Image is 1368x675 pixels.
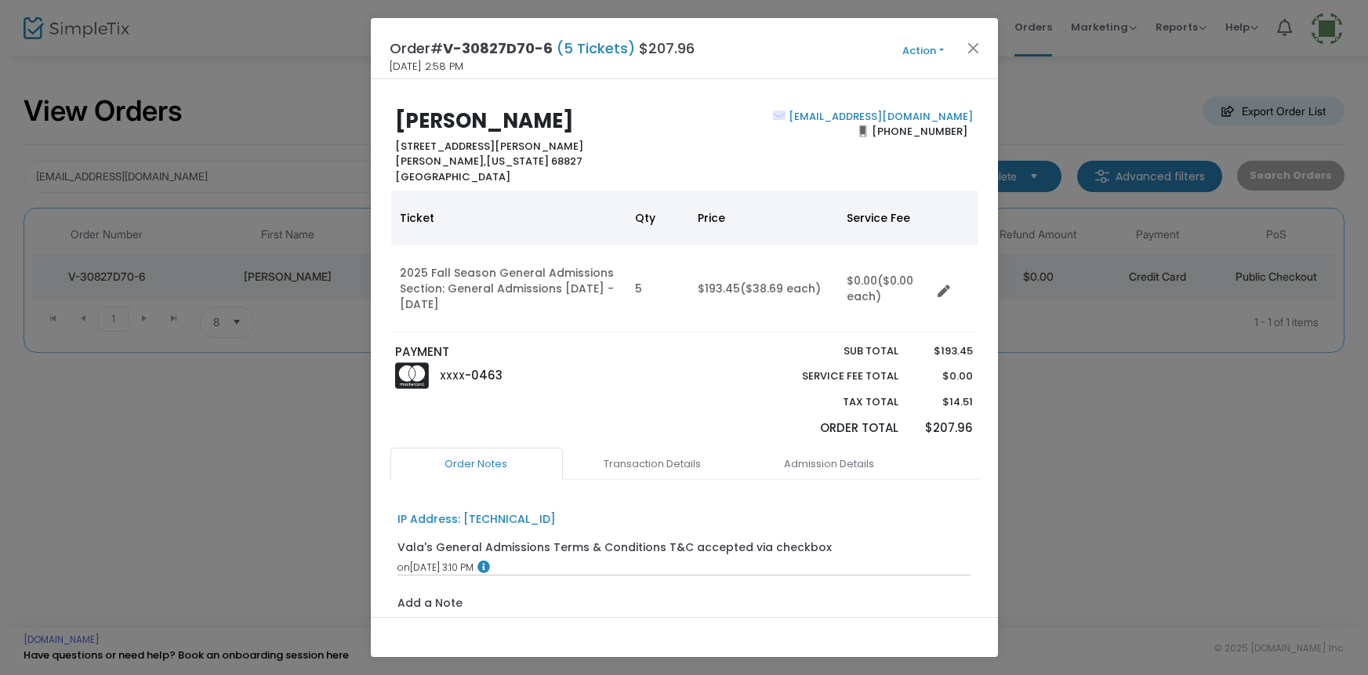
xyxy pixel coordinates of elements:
span: ($38.69 each) [741,281,822,296]
span: V-30827D70-6 [444,38,553,58]
span: [PHONE_NUMBER] [867,119,973,144]
div: [DATE] 3:10 PM [397,561,971,575]
a: Transaction Details [567,448,739,481]
a: [EMAIL_ADDRESS][DOMAIN_NAME] [786,109,973,124]
b: [PERSON_NAME] [395,107,574,135]
th: Price [689,191,838,245]
th: Qty [626,191,689,245]
p: $14.51 [914,394,973,410]
span: [PERSON_NAME], [395,154,486,169]
p: Service Fee Total [766,368,899,384]
td: 2025 Fall Season General Admissions Section: General Admissions [DATE] - [DATE] [391,245,626,332]
p: Order Total [766,419,899,437]
th: Ticket [391,191,626,245]
h4: Order# $207.96 [390,38,695,59]
span: -0463 [465,367,503,383]
button: Action [876,42,971,60]
p: $207.96 [914,419,973,437]
div: IP Address: [TECHNICAL_ID] [397,511,556,528]
b: [STREET_ADDRESS][PERSON_NAME] [US_STATE] 68827 [GEOGRAPHIC_DATA] [395,139,583,184]
div: Data table [391,191,978,332]
p: Sub total [766,343,899,359]
span: ($0.00 each) [847,273,914,304]
th: Service Fee [838,191,932,245]
span: (5 Tickets) [553,38,640,58]
p: $0.00 [914,368,973,384]
span: [DATE] 2:58 PM [390,59,464,74]
td: $193.45 [689,245,838,332]
div: Vala's General Admissions Terms & Conditions T&C accepted via checkbox [397,539,832,556]
p: $193.45 [914,343,973,359]
td: $0.00 [838,245,932,332]
button: Close [963,38,983,58]
label: Add a Note [397,595,463,615]
a: Admission Details [743,448,916,481]
span: on [397,561,410,574]
p: Tax Total [766,394,899,410]
a: Order Notes [390,448,563,481]
span: XXXX [440,369,465,383]
p: PAYMENT [395,343,677,361]
td: 5 [626,245,689,332]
